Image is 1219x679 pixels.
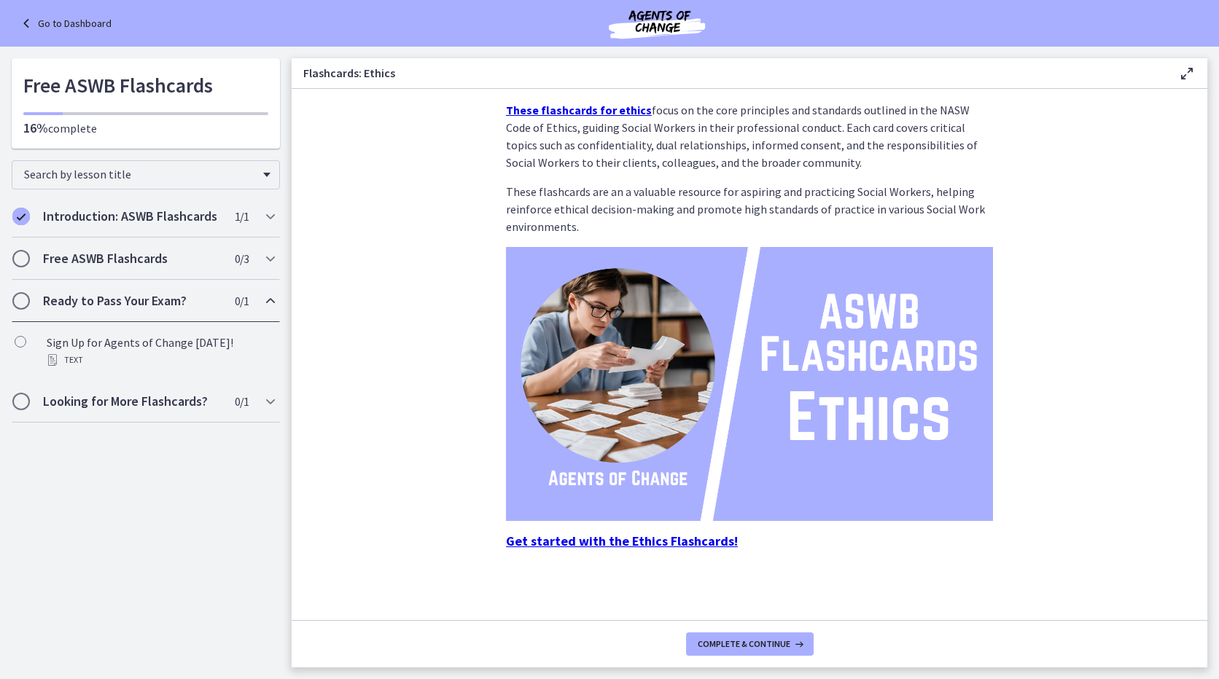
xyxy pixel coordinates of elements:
[47,351,274,369] div: Text
[24,167,256,181] span: Search by lesson title
[23,70,268,101] h1: Free ASWB Flashcards
[12,160,280,189] div: Search by lesson title
[506,247,993,521] img: ASWB_Flashcards_Ethics.png
[17,15,112,32] a: Go to Dashboard
[303,64,1155,82] h3: Flashcards: Ethics
[235,292,249,310] span: 0 / 1
[43,208,221,225] h2: Introduction: ASWB Flashcards
[23,119,268,137] p: complete
[235,393,249,410] span: 0 / 1
[569,6,744,41] img: Agents of Change
[43,250,221,267] h2: Free ASWB Flashcards
[43,292,221,310] h2: Ready to Pass Your Exam?
[47,334,274,369] div: Sign Up for Agents of Change [DATE]!
[686,632,814,656] button: Complete & continue
[506,101,993,171] p: focus on the core principles and standards outlined in the NASW Code of Ethics, guiding Social Wo...
[506,183,993,235] p: These flashcards are an a valuable resource for aspiring and practicing Social Workers, helping r...
[506,533,738,549] strong: Get started with the Ethics Flashcards!
[12,208,30,225] i: Completed
[506,534,738,549] a: Get started with the Ethics Flashcards!
[235,208,249,225] span: 1 / 1
[23,119,48,136] span: 16%
[698,638,790,650] span: Complete & continue
[235,250,249,267] span: 0 / 3
[506,103,652,117] a: These flashcards for ethics
[43,393,221,410] h2: Looking for More Flashcards?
